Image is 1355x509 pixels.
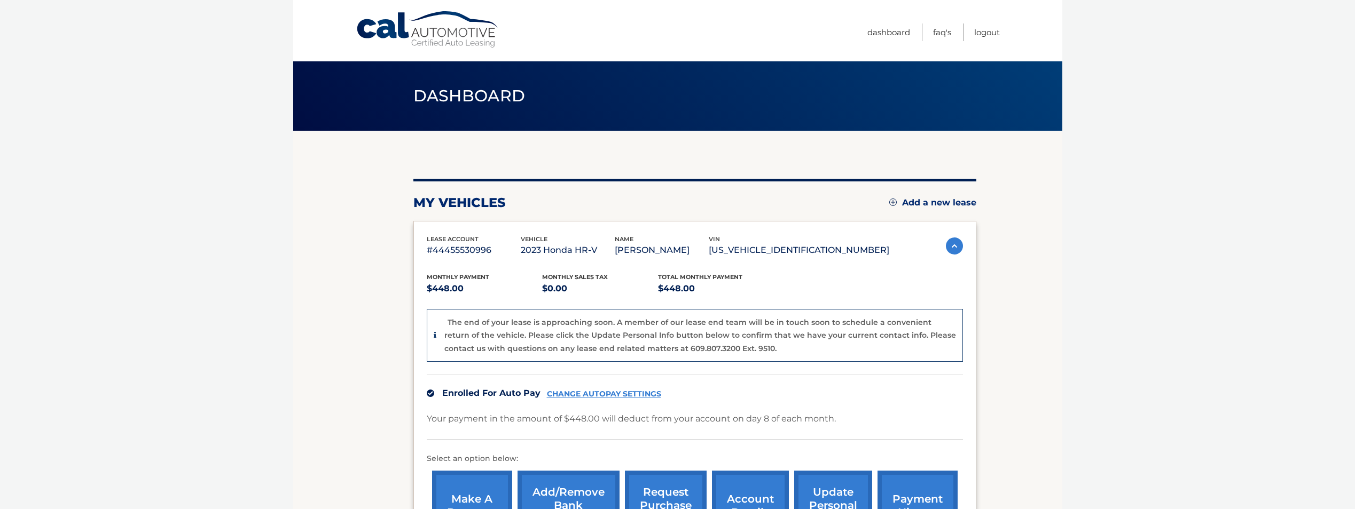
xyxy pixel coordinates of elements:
a: Add a new lease [889,197,976,208]
p: $448.00 [658,281,774,296]
p: [US_VEHICLE_IDENTIFICATION_NUMBER] [709,243,889,258]
p: The end of your lease is approaching soon. A member of our lease end team will be in touch soon t... [444,317,956,353]
a: Dashboard [867,23,910,41]
p: $448.00 [427,281,543,296]
p: Your payment in the amount of $448.00 will deduct from your account on day 8 of each month. [427,411,836,426]
span: name [615,235,633,243]
img: check.svg [427,389,434,397]
span: Dashboard [413,86,526,106]
span: Monthly Payment [427,273,489,281]
a: Cal Automotive [356,11,500,49]
p: #44455530996 [427,243,521,258]
h2: my vehicles [413,195,506,211]
a: Logout [974,23,1000,41]
span: Total Monthly Payment [658,273,742,281]
span: vin [709,235,720,243]
span: Monthly sales Tax [542,273,608,281]
img: accordion-active.svg [946,237,963,254]
a: FAQ's [933,23,951,41]
a: CHANGE AUTOPAY SETTINGS [547,389,661,399]
p: Select an option below: [427,452,963,465]
span: lease account [427,235,479,243]
span: Enrolled For Auto Pay [442,388,541,398]
p: 2023 Honda HR-V [521,243,615,258]
span: vehicle [521,235,547,243]
img: add.svg [889,198,897,206]
p: $0.00 [542,281,658,296]
p: [PERSON_NAME] [615,243,709,258]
